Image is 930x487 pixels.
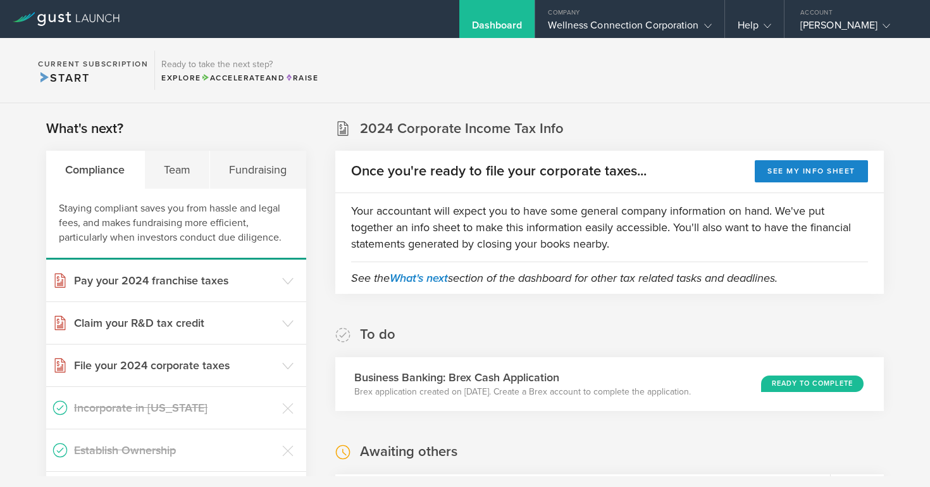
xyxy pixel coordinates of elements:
div: Compliance [46,151,145,189]
h3: Incorporate in [US_STATE] [74,400,276,416]
div: Explore [161,72,318,84]
em: See the section of the dashboard for other tax related tasks and deadlines. [351,271,778,285]
h3: Claim your R&D tax credit [74,315,276,331]
div: Business Banking: Brex Cash ApplicationBrex application created on [DATE]. Create a Brex account ... [335,357,884,411]
span: and [201,73,285,82]
p: Brex application created on [DATE]. Create a Brex account to complete the application. [354,386,691,398]
span: Accelerate [201,73,266,82]
p: Your accountant will expect you to have some general company information on hand. We've put toget... [351,203,868,252]
a: What's next [390,271,448,285]
h3: Establish Ownership [74,442,276,459]
div: Dashboard [472,19,523,38]
span: Start [38,71,89,85]
div: Ready to take the next step?ExploreAccelerateandRaise [154,51,325,90]
h3: File your 2024 corporate taxes [74,357,276,374]
div: Fundraising [210,151,306,189]
div: Wellness Connection Corporation [548,19,711,38]
h2: To do [360,326,395,344]
h2: Current Subscription [38,60,148,68]
div: Help [738,19,771,38]
h3: Ready to take the next step? [161,60,318,69]
h3: Business Banking: Brex Cash Application [354,369,691,386]
div: [PERSON_NAME] [800,19,908,38]
button: See my info sheet [755,160,868,182]
h2: Once you're ready to file your corporate taxes... [351,162,647,180]
h2: 2024 Corporate Income Tax Info [360,120,564,138]
span: Raise [285,73,318,82]
div: Staying compliant saves you from hassle and legal fees, and makes fundraising more efficient, par... [46,189,306,260]
div: Ready to Complete [761,376,864,392]
h2: Awaiting others [360,443,457,461]
h3: Pay your 2024 franchise taxes [74,272,276,289]
div: Team [145,151,211,189]
h2: What's next? [46,120,123,138]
